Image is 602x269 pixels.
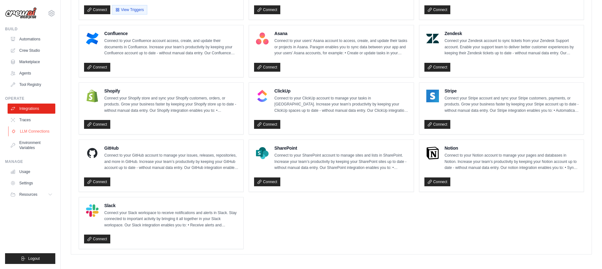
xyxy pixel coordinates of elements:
a: Connect [84,235,110,243]
p: Connect your Slack workspace to receive notifications and alerts in Slack. Stay connected to impo... [104,210,238,229]
p: Connect your Shopify store and sync your Shopify customers, orders, or products. Grow your busine... [104,95,238,114]
a: Usage [8,167,55,177]
p: Connect to your users’ Asana account to access, create, and update their tasks or projects in Asa... [274,38,408,57]
img: Notion Logo [426,147,439,159]
h4: GitHub [104,145,238,151]
a: Connect [84,120,110,129]
button: Logout [5,253,55,264]
img: Zendesk Logo [426,32,439,45]
a: Connect [84,177,110,186]
a: Connect [424,120,451,129]
img: Asana Logo [256,32,269,45]
img: Shopify Logo [86,90,99,102]
a: LLM Connections [8,126,56,136]
p: Connect to your SharePoint account to manage sites and lists in SharePoint. Increase your team’s ... [274,152,408,171]
a: Traces [8,115,55,125]
img: Confluence Logo [86,32,99,45]
p: Connect to your ClickUp account to manage your tasks in [GEOGRAPHIC_DATA]. Increase your team’s p... [274,95,408,114]
p: Connect to your Confluence account access, create, and update their documents in Confluence. Incr... [104,38,238,57]
button: View Triggers [112,5,147,15]
span: Logout [28,256,40,261]
h4: Stripe [445,88,579,94]
a: Crew Studio [8,45,55,56]
div: Operate [5,96,55,101]
a: Automations [8,34,55,44]
a: Connect [84,5,110,14]
a: Tool Registry [8,80,55,90]
a: Connect [254,120,280,129]
h4: Slack [104,202,238,209]
button: Resources [8,189,55,200]
div: Build [5,27,55,32]
a: Connect [254,5,280,14]
h4: Asana [274,30,408,37]
a: Marketplace [8,57,55,67]
p: Connect your Stripe account and sync your Stripe customers, payments, or products. Grow your busi... [445,95,579,114]
h4: Confluence [104,30,238,37]
img: Logo [5,7,37,19]
a: Settings [8,178,55,188]
a: Environment Variables [8,138,55,153]
a: Connect [424,177,451,186]
span: Resources [19,192,37,197]
a: Connect [424,5,451,14]
div: Manage [5,159,55,164]
a: Connect [254,63,280,72]
a: Connect [84,63,110,72]
a: Connect [254,177,280,186]
a: Integrations [8,104,55,114]
h4: Notion [445,145,579,151]
p: Connect your Zendesk account to sync tickets from your Zendesk Support account. Enable your suppo... [445,38,579,57]
p: Connect to your GitHub account to manage your issues, releases, repositories, and more in GitHub.... [104,152,238,171]
a: Agents [8,68,55,78]
img: SharePoint Logo [256,147,269,159]
h4: SharePoint [274,145,408,151]
img: Slack Logo [86,204,99,217]
img: GitHub Logo [86,147,99,159]
a: Connect [424,63,451,72]
img: ClickUp Logo [256,90,269,102]
h4: ClickUp [274,88,408,94]
h4: Shopify [104,88,238,94]
img: Stripe Logo [426,90,439,102]
p: Connect to your Notion account to manage your pages and databases in Notion. Increase your team’s... [445,152,579,171]
h4: Zendesk [445,30,579,37]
